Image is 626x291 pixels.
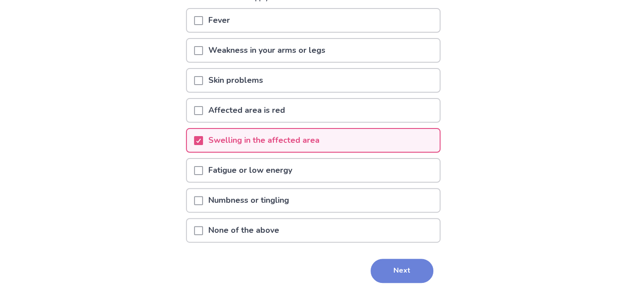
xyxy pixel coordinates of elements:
[203,99,290,122] p: Affected area is red
[203,159,298,182] p: Fatigue or low energy
[203,69,268,92] p: Skin problems
[203,9,235,32] p: Fever
[371,259,433,283] button: Next
[203,129,325,152] p: Swelling in the affected area
[203,219,285,242] p: None of the above
[203,189,294,212] p: Numbness or tingling
[203,39,331,62] p: Weakness in your arms or legs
